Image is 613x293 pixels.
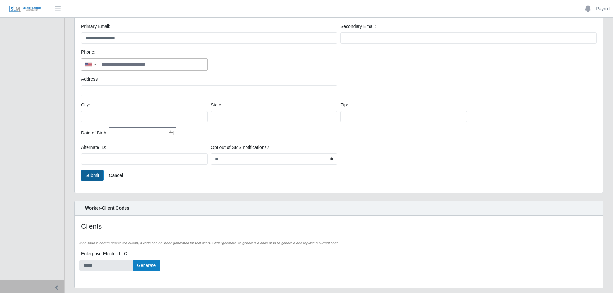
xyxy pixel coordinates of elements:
img: SLM Logo [9,5,41,13]
label: City: [81,102,90,108]
div: Country Code Selector [81,59,99,70]
button: Generate [133,260,160,271]
label: Zip: [340,102,348,108]
h4: Clients [81,222,290,230]
i: If no code is shown next to the button, a code has not been generated for that client. Click "gen... [79,241,339,245]
label: Secondary Email: [340,23,376,30]
label: Enterprise Electric LLC. [81,251,128,257]
span: ▼ [93,63,97,66]
label: Alternate ID: [81,144,106,151]
a: Cancel [105,170,127,181]
label: Phone: [81,49,95,56]
label: Opt out of SMS notifications? [211,144,269,151]
button: Submit [81,170,104,181]
label: State: [211,102,223,108]
strong: Worker-Client Codes [85,206,129,211]
label: Primary Email: [81,23,110,30]
label: Address: [81,76,99,83]
label: Date of Birth: [81,130,107,136]
a: Payroll [596,5,610,12]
